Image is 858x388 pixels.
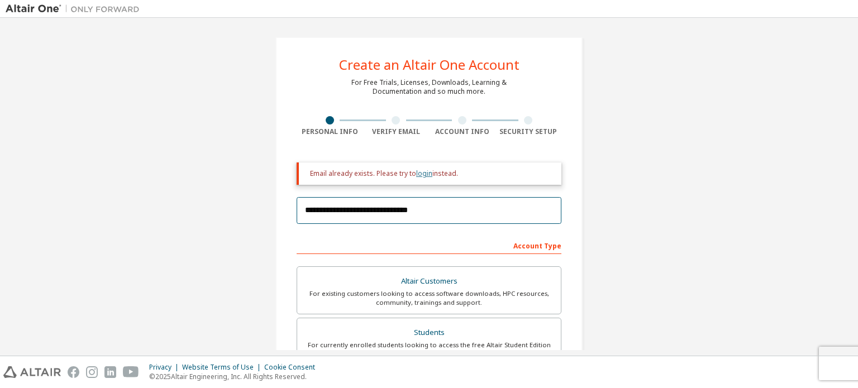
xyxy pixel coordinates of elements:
[416,169,432,178] a: login
[6,3,145,15] img: Altair One
[304,325,554,341] div: Students
[182,363,264,372] div: Website Terms of Use
[495,127,562,136] div: Security Setup
[304,274,554,289] div: Altair Customers
[149,372,322,381] p: © 2025 Altair Engineering, Inc. All Rights Reserved.
[123,366,139,378] img: youtube.svg
[3,366,61,378] img: altair_logo.svg
[149,363,182,372] div: Privacy
[351,78,507,96] div: For Free Trials, Licenses, Downloads, Learning & Documentation and so much more.
[304,341,554,358] div: For currently enrolled students looking to access the free Altair Student Edition bundle and all ...
[297,127,363,136] div: Personal Info
[363,127,430,136] div: Verify Email
[339,58,519,71] div: Create an Altair One Account
[304,289,554,307] div: For existing customers looking to access software downloads, HPC resources, community, trainings ...
[68,366,79,378] img: facebook.svg
[310,169,552,178] div: Email already exists. Please try to instead.
[264,363,322,372] div: Cookie Consent
[429,127,495,136] div: Account Info
[297,236,561,254] div: Account Type
[104,366,116,378] img: linkedin.svg
[86,366,98,378] img: instagram.svg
